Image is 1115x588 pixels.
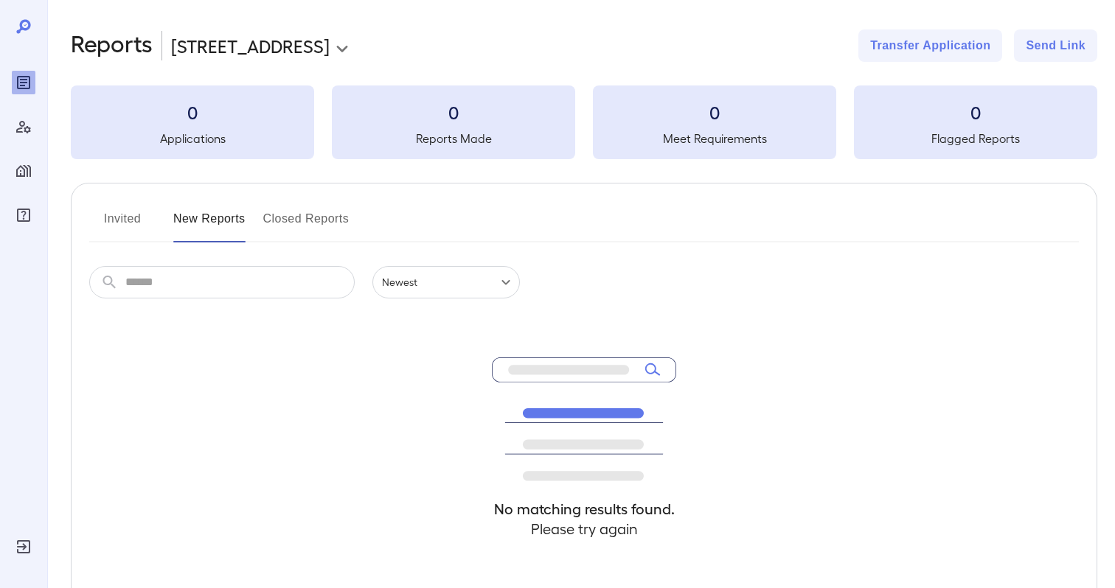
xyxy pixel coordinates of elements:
button: Transfer Application [858,29,1002,62]
button: Send Link [1014,29,1097,62]
div: FAQ [12,203,35,227]
div: Manage Users [12,115,35,139]
div: Newest [372,266,520,298]
h2: Reports [71,29,153,62]
p: [STREET_ADDRESS] [171,34,330,57]
div: Manage Properties [12,159,35,183]
h4: No matching results found. [492,499,676,519]
div: Log Out [12,535,35,559]
button: Closed Reports [263,207,350,242]
h3: 0 [593,100,836,124]
h3: 0 [332,100,575,124]
div: Reports [12,71,35,94]
h5: Applications [71,130,314,147]
h3: 0 [854,100,1097,124]
h5: Flagged Reports [854,130,1097,147]
button: New Reports [173,207,246,242]
h3: 0 [71,100,314,124]
h5: Reports Made [332,130,575,147]
summary: 0Applications0Reports Made0Meet Requirements0Flagged Reports [71,85,1097,159]
button: Invited [89,207,156,242]
h5: Meet Requirements [593,130,836,147]
h4: Please try again [492,519,676,539]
